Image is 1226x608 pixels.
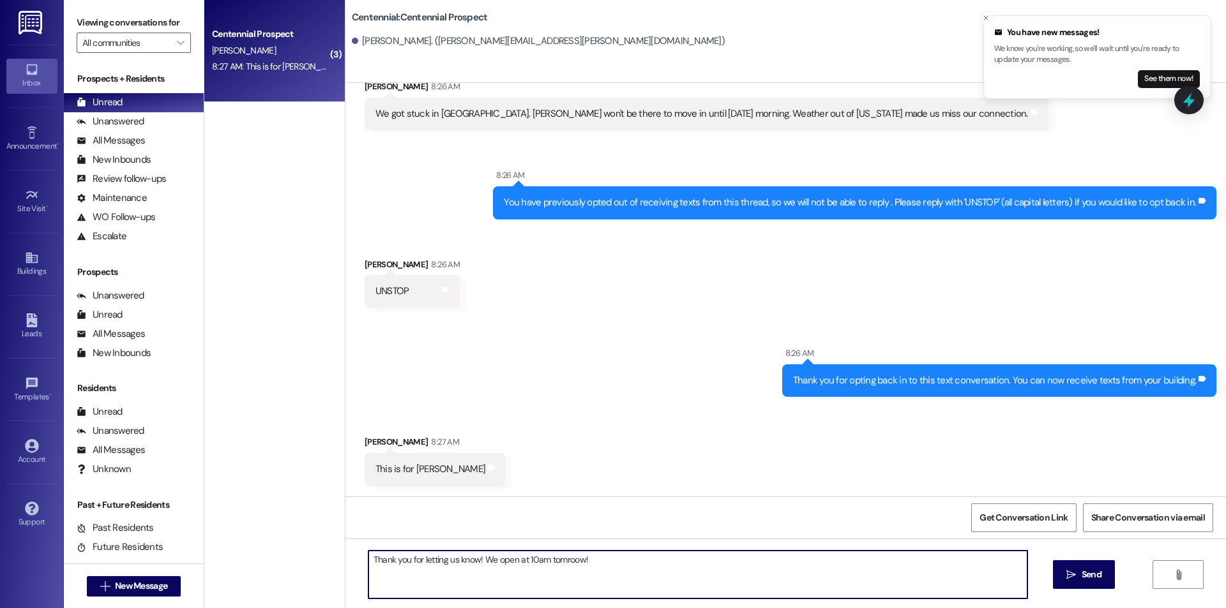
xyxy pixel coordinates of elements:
div: 8:26 AM [428,80,459,93]
span: [PERSON_NAME] [212,45,276,56]
a: Templates • [6,373,57,407]
input: All communities [82,33,170,53]
div: Unanswered [77,115,144,128]
i:  [100,581,110,591]
div: Unread [77,308,123,322]
div: You have new messages! [994,26,1200,39]
b: Centennial: Centennial Prospect [352,11,488,24]
a: Leads [6,309,57,344]
div: Unknown [77,463,131,476]
div: UNSTOP [375,285,409,298]
a: Buildings [6,247,57,281]
a: Site Visit • [6,184,57,219]
div: Past + Future Residents [64,498,204,512]
button: Send [1053,560,1115,589]
div: Future Residents [77,540,163,554]
div: Past Residents [77,521,154,535]
span: • [49,390,51,399]
div: 8:27 AM [428,435,458,449]
div: Unanswered [77,289,144,302]
button: Close toast [980,11,992,24]
p: We know you're working, so we'll wait until you're ready to update your messages. [994,43,1200,66]
span: • [57,140,59,149]
div: Unread [77,96,123,109]
button: Share Conversation via email [1083,503,1213,532]
span: Send [1082,568,1101,581]
img: ResiDesk Logo [19,11,45,34]
div: 8:26 AM [493,168,524,182]
div: WO Follow-ups [77,211,155,224]
div: Prospects + Residents [64,72,204,85]
label: Viewing conversations for [77,13,191,33]
span: New Message [115,579,167,593]
div: Centennial Prospect [212,27,330,41]
div: You have previously opted out of receiving texts from this thread, so we will not be able to repl... [504,196,1196,209]
div: All Messages [77,443,145,457]
div: This is for [PERSON_NAME] [375,463,485,476]
div: 8:27 AM: This is for [PERSON_NAME] [212,61,346,72]
div: We got stuck in [GEOGRAPHIC_DATA]. [PERSON_NAME] won't be there to move in until [DATE] morning. ... [375,107,1028,121]
div: All Messages [77,134,145,147]
i:  [1066,570,1076,580]
textarea: Thank you for letting us know! We open at 10am tomroow! [368,551,1027,598]
div: New Inbounds [77,153,151,167]
div: [PERSON_NAME] [365,80,1048,98]
div: 8:26 AM [428,258,459,271]
button: See them now! [1138,70,1200,88]
div: Review follow-ups [77,172,166,186]
div: Escalate [77,230,126,243]
div: All Messages [77,327,145,341]
div: Residents [64,382,204,395]
i:  [1174,570,1183,580]
div: Maintenance [77,191,147,205]
div: Unread [77,405,123,419]
i:  [177,38,184,48]
a: Account [6,435,57,470]
span: Share Conversation via email [1091,511,1205,524]
span: Get Conversation Link [980,511,1068,524]
div: New Inbounds [77,346,151,360]
div: [PERSON_NAME]. ([PERSON_NAME][EMAIL_ADDRESS][PERSON_NAME][DOMAIN_NAME]) [352,34,725,48]
div: 8:26 AM [782,346,814,360]
div: Prospects [64,265,204,279]
span: • [46,202,48,211]
a: Support [6,498,57,532]
div: Thank you for opting back in to this text conversation. You can now receive texts from your build... [793,374,1196,387]
div: [PERSON_NAME] [365,258,460,276]
button: Get Conversation Link [971,503,1076,532]
div: [PERSON_NAME] [365,435,506,453]
a: Inbox [6,59,57,93]
div: Unanswered [77,424,144,438]
button: New Message [87,576,181,597]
